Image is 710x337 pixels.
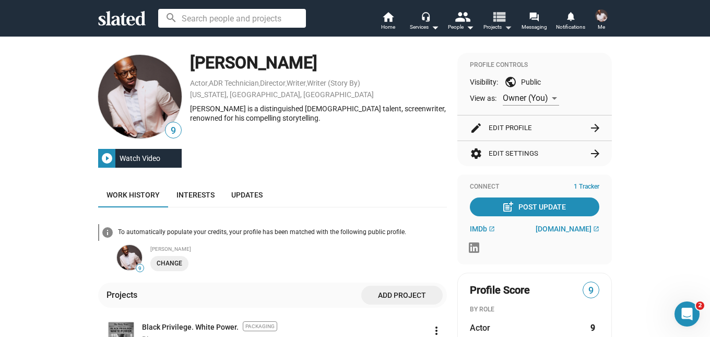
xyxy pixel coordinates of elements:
[483,21,512,33] span: Projects
[118,228,447,237] div: To automatically populate your credits, your profile has been matched with the following public p...
[470,183,599,191] div: Connect
[101,152,113,165] mat-icon: play_circle_filled
[370,10,406,33] a: Home
[117,245,142,270] img: undefined
[106,191,160,199] span: Work history
[536,225,599,233] a: [DOMAIN_NAME]
[448,21,474,33] div: People
[470,283,530,297] span: Profile Score
[470,122,482,134] mat-icon: edit
[470,115,599,141] button: Edit Profile
[429,21,441,33] mat-icon: arrow_drop_down
[470,225,487,233] span: IMDb
[382,10,394,23] mat-icon: home
[98,182,168,207] a: Work history
[470,147,482,160] mat-icon: settings
[287,79,306,87] a: Writer
[157,258,182,269] span: Change
[556,21,585,33] span: Notifications
[430,324,443,337] mat-icon: more_vert
[190,79,208,87] a: Actor
[381,21,395,33] span: Home
[158,9,306,28] input: Search people and projects
[489,226,495,232] mat-icon: open_in_new
[307,79,360,87] a: Writer (Story By)
[589,147,601,160] mat-icon: arrow_forward
[470,61,599,69] div: Profile Controls
[190,104,447,123] div: [PERSON_NAME] is a distinguished [DEMOGRAPHIC_DATA] talent, screenwriter, renowned for his compel...
[150,246,447,252] div: [PERSON_NAME]
[209,79,259,87] a: ADR Technician
[421,11,430,21] mat-icon: headset_mic
[168,182,223,207] a: Interests
[589,122,601,134] mat-icon: arrow_forward
[136,265,144,272] span: 9
[479,10,516,33] button: Projects
[190,90,374,99] a: [US_STATE], [GEOGRAPHIC_DATA], [GEOGRAPHIC_DATA]
[306,81,307,87] span: ,
[190,52,447,74] div: [PERSON_NAME]
[165,124,181,138] span: 9
[574,183,599,191] span: 1 Tracker
[470,225,495,233] a: IMDb
[443,10,479,33] button: People
[516,10,552,33] a: Messaging
[150,256,188,271] button: Change
[410,21,439,33] div: Services
[504,76,517,88] mat-icon: public
[406,10,443,33] button: Services
[502,201,514,213] mat-icon: post_add
[589,7,614,34] button: Daniel DanielsonMe
[502,21,514,33] mat-icon: arrow_drop_down
[361,286,443,305] button: Add project
[593,226,599,232] mat-icon: open_in_new
[370,286,434,305] span: Add project
[529,11,539,21] mat-icon: forum
[598,21,605,33] span: Me
[223,182,271,207] a: Updates
[115,149,164,168] div: Watch Video
[286,81,287,87] span: ,
[231,191,263,199] span: Updates
[101,226,114,239] mat-icon: info
[259,81,260,87] span: ,
[98,55,182,138] img: Daniel Danielson
[470,141,599,166] button: Edit Settings
[503,93,548,103] span: Owner (You)
[470,94,496,103] span: View as:
[455,9,470,24] mat-icon: people
[590,322,595,333] strong: 9
[470,76,599,88] div: Visibility: Public
[208,81,209,87] span: ,
[98,149,182,168] button: Watch Video
[176,191,215,199] span: Interests
[243,321,277,331] span: Packaging
[504,197,566,216] div: Post Update
[696,301,704,310] span: 2
[583,284,599,298] span: 9
[491,9,506,24] mat-icon: view_list
[106,289,141,300] div: Projects
[470,322,490,333] span: Actor
[565,11,575,21] mat-icon: notifications
[522,21,547,33] span: Messaging
[464,21,476,33] mat-icon: arrow_drop_down
[142,322,239,332] a: Black Privilege. White Power.
[470,306,599,314] div: BY ROLE
[552,10,589,33] a: Notifications
[536,225,591,233] span: [DOMAIN_NAME]
[674,301,700,327] iframe: Intercom live chat
[260,79,286,87] a: Director
[470,197,599,216] button: Post Update
[595,9,608,22] img: Daniel Danielson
